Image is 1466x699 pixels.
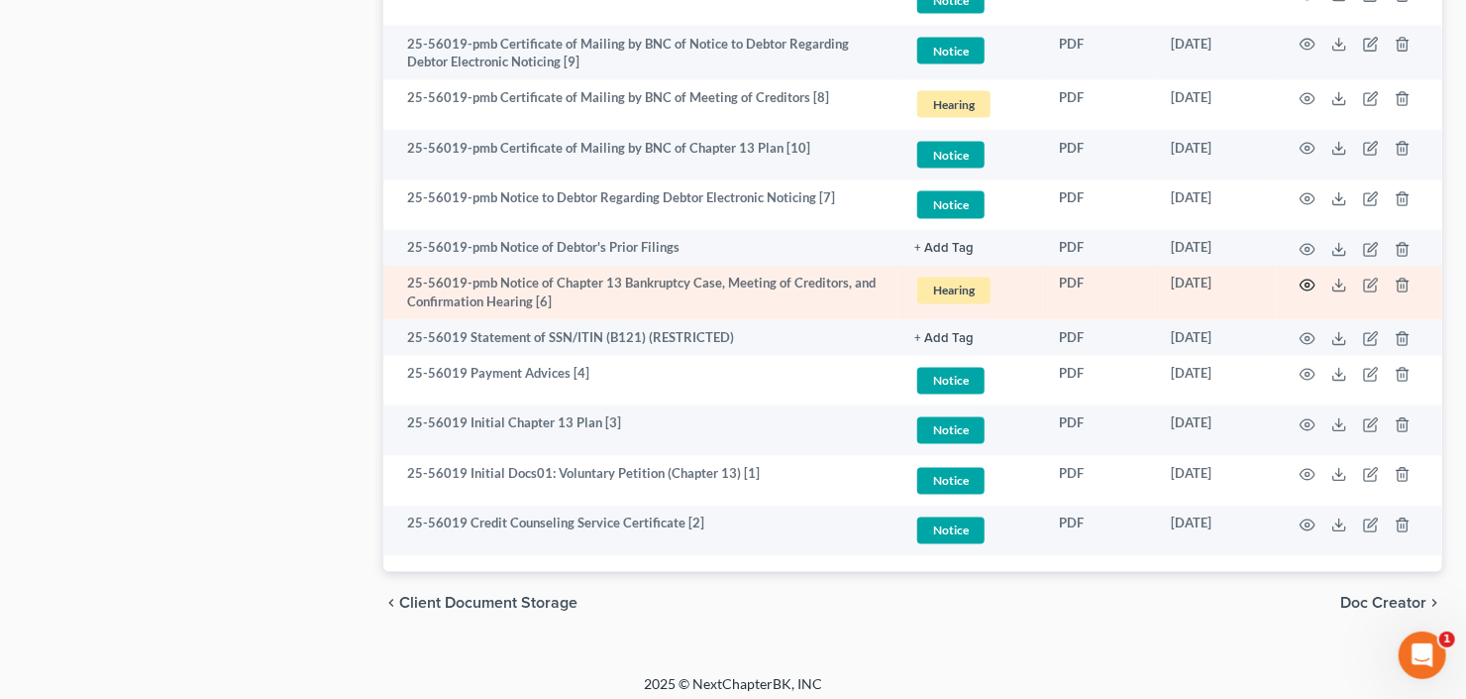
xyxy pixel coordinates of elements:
td: PDF [1043,130,1155,180]
a: Notice [914,465,1027,498]
span: Notice [917,142,985,169]
td: PDF [1043,320,1155,356]
a: Notice [914,35,1027,67]
span: Notice [917,38,985,64]
td: [DATE] [1155,406,1276,456]
span: Doc Creator [1340,596,1426,612]
td: 25-56019-pmb Certificate of Mailing by BNC of Notice to Debtor Regarding Debtor Electronic Notici... [383,26,898,80]
a: Notice [914,515,1027,547]
span: Notice [917,468,985,495]
td: [DATE] [1155,456,1276,507]
td: PDF [1043,180,1155,231]
td: 25-56019-pmb Notice to Debtor Regarding Debtor Electronic Noticing [7] [383,180,898,231]
button: + Add Tag [914,243,974,256]
a: Hearing [914,275,1027,307]
td: PDF [1043,356,1155,407]
td: [DATE] [1155,266,1276,320]
td: [DATE] [1155,507,1276,557]
td: [DATE] [1155,356,1276,407]
a: + Add Tag [914,239,1027,258]
a: + Add Tag [914,329,1027,348]
i: chevron_left [383,596,399,612]
button: + Add Tag [914,333,974,346]
span: Hearing [917,91,991,118]
span: Notice [917,368,985,395]
td: 25-56019-pmb Certificate of Mailing by BNC of Meeting of Creditors [8] [383,80,898,131]
td: PDF [1043,266,1155,320]
i: chevron_right [1426,596,1442,612]
a: Hearing [914,88,1027,121]
span: Notice [917,417,985,444]
td: 25-56019 Initial Docs01: Voluntary Petition (Chapter 13) [1] [383,456,898,507]
a: Notice [914,139,1027,172]
a: Notice [914,414,1027,447]
td: 25-56019 Payment Advices [4] [383,356,898,407]
span: Notice [917,518,985,544]
a: Notice [914,365,1027,398]
td: [DATE] [1155,320,1276,356]
td: [DATE] [1155,80,1276,131]
td: [DATE] [1155,230,1276,266]
button: chevron_left Client Document Storage [383,596,577,612]
td: [DATE] [1155,130,1276,180]
td: PDF [1043,507,1155,557]
td: PDF [1043,230,1155,266]
button: Doc Creator chevron_right [1340,596,1442,612]
td: PDF [1043,80,1155,131]
td: 25-56019-pmb Notice of Chapter 13 Bankruptcy Case, Meeting of Creditors, and Confirmation Hearing... [383,266,898,320]
td: PDF [1043,456,1155,507]
td: 25-56019 Statement of SSN/ITIN (B121) (RESTRICTED) [383,320,898,356]
td: 25-56019 Initial Chapter 13 Plan [3] [383,406,898,456]
td: 25-56019 Credit Counseling Service Certificate [2] [383,507,898,557]
td: PDF [1043,406,1155,456]
td: 25-56019-pmb Notice of Debtor's Prior Filings [383,230,898,266]
td: PDF [1043,26,1155,80]
td: [DATE] [1155,180,1276,231]
span: 1 [1439,632,1455,647]
iframe: Intercom live chat [1399,632,1446,679]
span: Client Document Storage [399,596,577,612]
a: Notice [914,188,1027,221]
td: [DATE] [1155,26,1276,80]
span: Hearing [917,278,991,304]
td: 25-56019-pmb Certificate of Mailing by BNC of Chapter 13 Plan [10] [383,130,898,180]
span: Notice [917,191,985,218]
